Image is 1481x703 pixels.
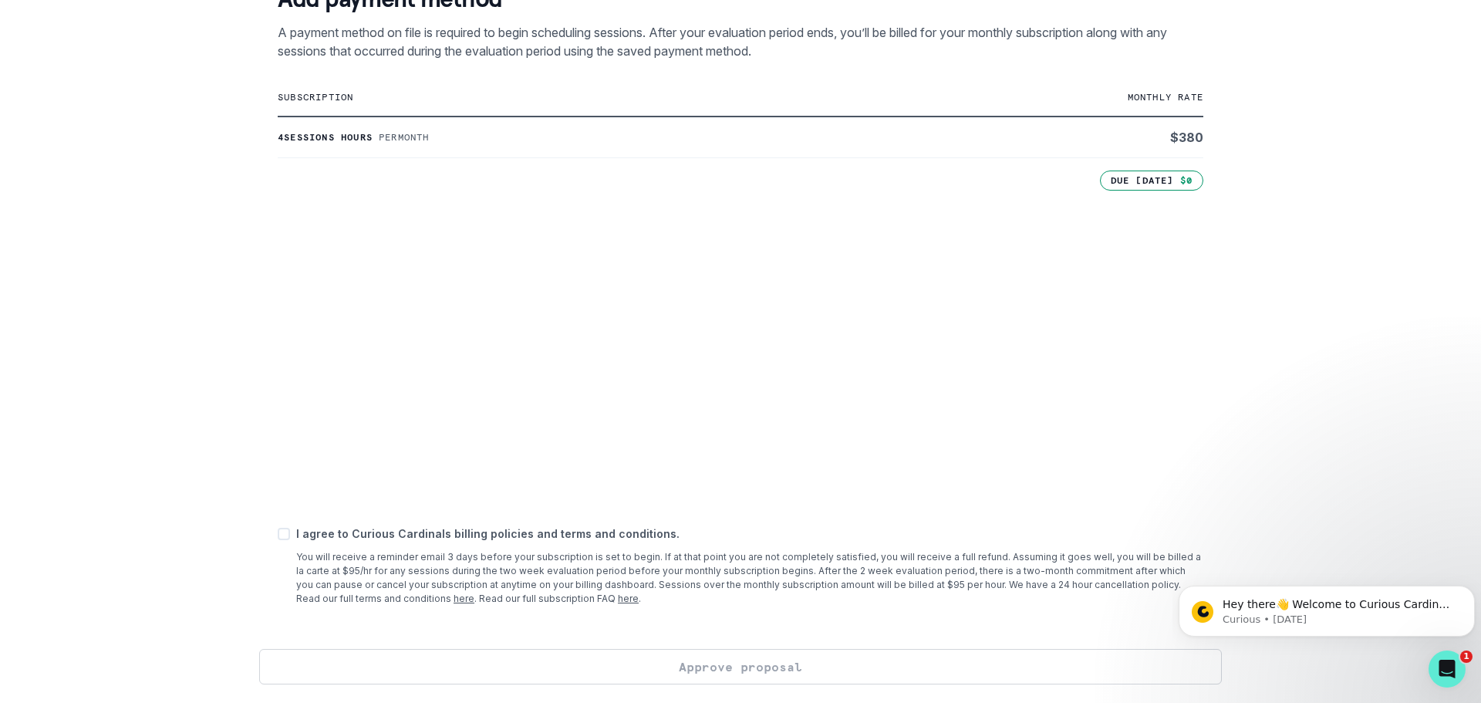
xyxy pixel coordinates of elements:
[259,649,1222,684] button: Approve proposal
[278,23,1203,60] p: A payment method on file is required to begin scheduling sessions. After your evaluation period e...
[296,526,1203,542] p: I agree to Curious Cardinals billing policies and terms and conditions.
[895,117,1203,158] td: $ 380
[1111,174,1174,187] p: Due [DATE]
[278,91,895,103] p: subscription
[379,131,430,144] p: Per month
[618,593,639,604] a: here
[1460,651,1473,663] span: 1
[275,188,1206,504] iframe: Secure payment input frame
[454,593,474,604] a: here
[1429,651,1466,688] iframe: Intercom live chat
[895,91,1203,103] p: monthly rate
[1180,174,1193,187] p: $0
[1172,553,1481,661] iframe: Intercom notifications message
[278,131,373,144] p: 4 sessions hours
[296,550,1203,606] p: You will receive a reminder email 3 days before your subscription is set to begin. If at that poi...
